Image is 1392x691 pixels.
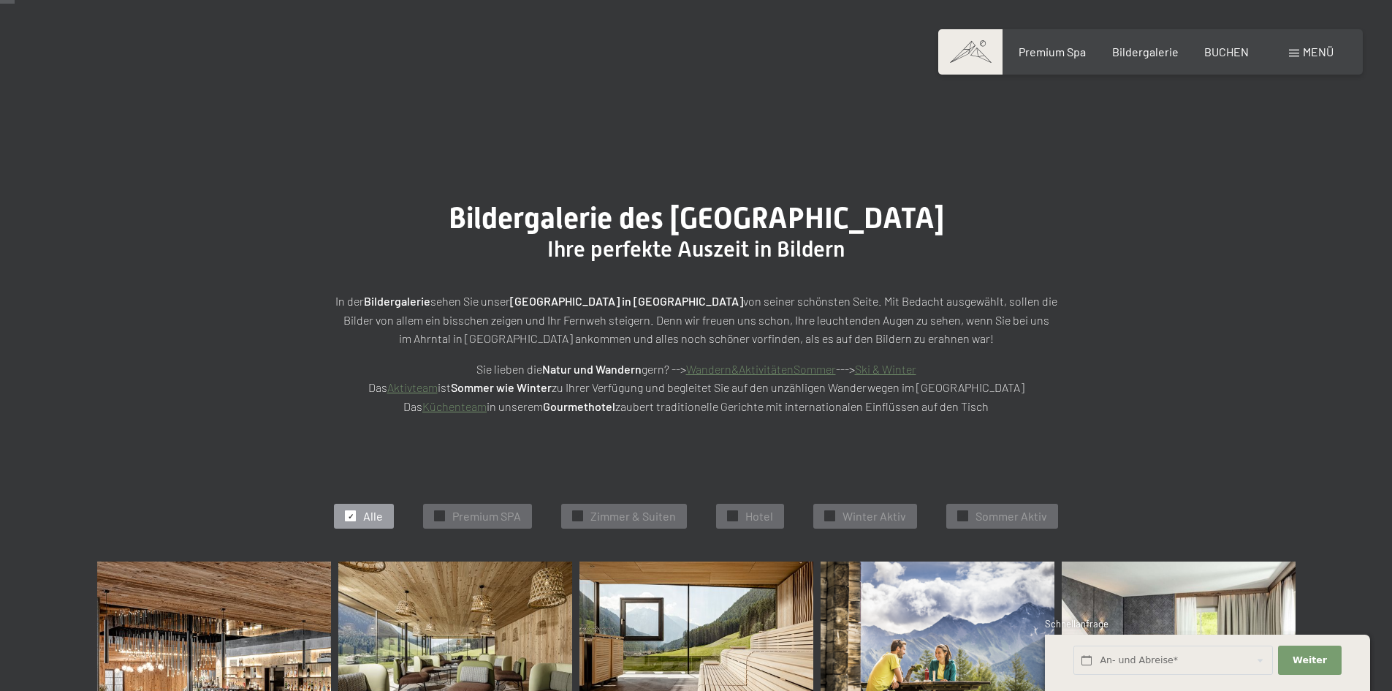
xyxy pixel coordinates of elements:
[510,294,743,308] strong: [GEOGRAPHIC_DATA] in [GEOGRAPHIC_DATA]
[975,508,1047,524] span: Sommer Aktiv
[547,236,845,262] span: Ihre perfekte Auszeit in Bildern
[348,511,354,521] span: ✓
[1204,45,1249,58] a: BUCHEN
[543,399,615,413] strong: Gourmethotel
[1278,646,1341,676] button: Weiter
[331,292,1062,348] p: In der sehen Sie unser von seiner schönsten Seite. Mit Bedacht ausgewählt, sollen die Bilder von ...
[590,508,676,524] span: Zimmer & Suiten
[1019,45,1086,58] a: Premium Spa
[1045,618,1108,630] span: Schnellanfrage
[542,362,642,376] strong: Natur und Wandern
[422,399,487,413] a: Küchenteam
[1303,45,1334,58] span: Menü
[745,508,773,524] span: Hotel
[452,508,521,524] span: Premium SPA
[686,362,836,376] a: Wandern&AktivitätenSommer
[363,508,383,524] span: Alle
[730,511,736,521] span: ✓
[437,511,443,521] span: ✓
[1112,45,1179,58] a: Bildergalerie
[960,511,966,521] span: ✓
[855,362,916,376] a: Ski & Winter
[387,380,438,394] a: Aktivteam
[843,508,906,524] span: Winter Aktiv
[827,511,833,521] span: ✓
[1293,654,1327,667] span: Weiter
[449,201,944,235] span: Bildergalerie des [GEOGRAPHIC_DATA]
[331,360,1062,416] p: Sie lieben die gern? --> ---> Das ist zu Ihrer Verfügung und begleitet Sie auf den unzähligen Wan...
[575,511,581,521] span: ✓
[451,380,552,394] strong: Sommer wie Winter
[364,294,430,308] strong: Bildergalerie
